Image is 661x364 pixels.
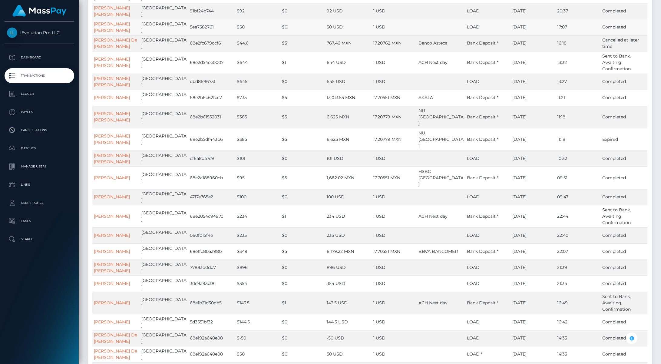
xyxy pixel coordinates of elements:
[188,276,236,292] td: 30c9a93cf8
[5,68,74,83] a: Transactions
[94,213,130,219] a: [PERSON_NAME]
[280,330,325,346] td: $0
[5,195,74,210] a: User Profile
[372,35,417,51] td: 17.20762 MXN
[188,35,236,51] td: 68e2fc679ccf6
[601,51,647,74] td: Sent to Bank, Awaiting Confirmation
[188,189,236,205] td: 4717e765e2
[325,3,372,19] td: 92 USD
[418,300,448,306] span: ACH Next day
[325,151,372,167] td: 101 USD
[280,3,325,19] td: $0
[188,90,236,106] td: 68e2b6c62fcc7
[601,90,647,106] td: Completed
[188,74,236,90] td: dbd869673f
[140,276,188,292] td: [GEOGRAPHIC_DATA]
[94,262,130,273] a: [PERSON_NAME] [PERSON_NAME]
[140,3,188,19] td: [GEOGRAPHIC_DATA]
[140,106,188,128] td: [GEOGRAPHIC_DATA]
[372,346,417,362] td: 1 USD
[556,106,601,128] td: 11:18
[372,128,417,151] td: 17.20779 MXN
[140,74,188,90] td: [GEOGRAPHIC_DATA]
[280,205,325,227] td: $1
[235,90,280,106] td: $735
[372,292,417,314] td: 1 USD
[280,314,325,330] td: $0
[325,19,372,35] td: 50 USD
[5,159,74,174] a: Manage Users
[601,3,647,19] td: Completed
[140,330,188,346] td: [GEOGRAPHIC_DATA]
[140,292,188,314] td: [GEOGRAPHIC_DATA]
[325,128,372,151] td: 6,625 MXN
[235,330,280,346] td: $-50
[556,3,601,19] td: 20:37
[372,90,417,106] td: 17.70551 MXN
[511,51,556,74] td: [DATE]
[94,111,130,123] a: [PERSON_NAME] [PERSON_NAME]
[140,260,188,276] td: [GEOGRAPHIC_DATA]
[601,106,647,128] td: Completed
[188,330,236,346] td: 68e192a640e08
[325,51,372,74] td: 644 USD
[325,74,372,90] td: 645 USD
[601,292,647,314] td: Sent to Bank, Awaiting Confirmation
[601,19,647,35] td: Completed
[7,235,72,244] p: Search
[5,50,74,65] a: Dashboard
[511,128,556,151] td: [DATE]
[280,292,325,314] td: $1
[372,3,417,19] td: 1 USD
[556,346,601,362] td: 14:33
[556,128,601,151] td: 11:18
[418,108,464,126] span: NU [GEOGRAPHIC_DATA]
[188,314,236,330] td: 5d3551bf32
[7,162,72,171] p: Manage Users
[188,346,236,362] td: 68e192a640e08
[7,71,72,80] p: Transactions
[325,330,372,346] td: -50 USD
[235,74,280,90] td: $645
[511,167,556,189] td: [DATE]
[372,189,417,205] td: 1 USD
[418,169,464,187] span: HSBC [GEOGRAPHIC_DATA]
[94,348,137,360] a: [PERSON_NAME] De [PERSON_NAME]
[601,205,647,227] td: Sent to Bank, Awaiting Confirmation
[7,144,72,153] p: Batches
[511,189,556,205] td: [DATE]
[601,314,647,330] td: Completed
[465,3,511,19] td: LOAD
[94,233,130,238] a: [PERSON_NAME]
[556,189,601,205] td: 09:47
[465,74,511,90] td: LOAD
[140,189,188,205] td: [GEOGRAPHIC_DATA]
[325,276,372,292] td: 354 USD
[465,35,511,51] td: Bank Deposit *
[235,35,280,51] td: $44.6
[372,51,417,74] td: 1 USD
[140,151,188,167] td: [GEOGRAPHIC_DATA]
[465,151,511,167] td: LOAD
[188,3,236,19] td: 91bf24b744
[465,189,511,205] td: LOAD
[556,167,601,189] td: 09:51
[5,104,74,120] a: Payees
[418,130,464,148] span: NU [GEOGRAPHIC_DATA]
[5,177,74,192] a: Links
[94,21,130,33] a: [PERSON_NAME] [PERSON_NAME]
[280,346,325,362] td: $0
[12,5,66,17] img: MassPay Logo
[556,292,601,314] td: 16:49
[235,151,280,167] td: $101
[235,51,280,74] td: $644
[601,128,647,151] td: Expired
[511,3,556,19] td: [DATE]
[556,90,601,106] td: 11:21
[372,243,417,260] td: 17.70551 MXN
[372,276,417,292] td: 1 USD
[325,243,372,260] td: 6,179.22 MXN
[511,90,556,106] td: [DATE]
[556,330,601,346] td: 14:33
[7,89,72,98] p: Ledger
